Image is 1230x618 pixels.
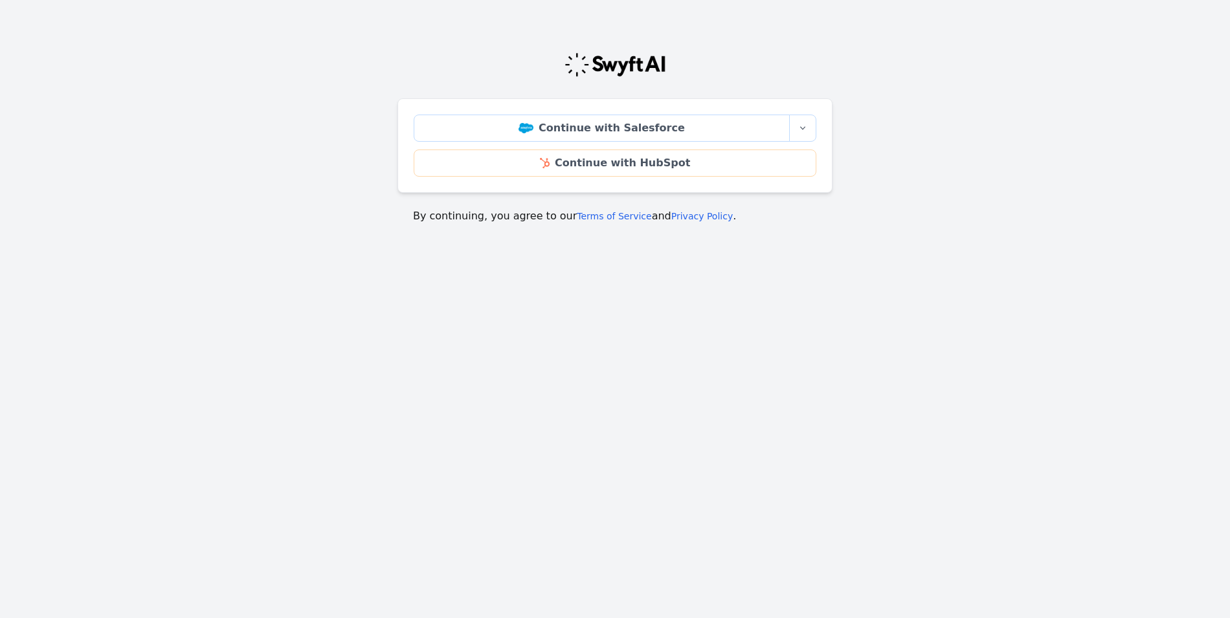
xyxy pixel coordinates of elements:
[577,211,651,221] a: Terms of Service
[414,149,816,177] a: Continue with HubSpot
[564,52,666,78] img: Swyft Logo
[413,208,817,224] p: By continuing, you agree to our and .
[519,123,533,133] img: Salesforce
[671,211,733,221] a: Privacy Policy
[414,115,790,142] a: Continue with Salesforce
[540,158,550,168] img: HubSpot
